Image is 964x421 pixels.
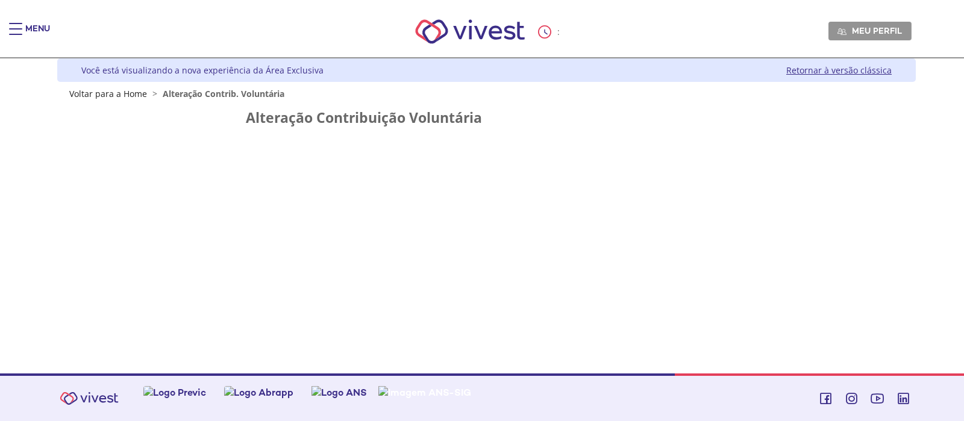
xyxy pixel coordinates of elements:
img: Imagem ANS-SIG [378,386,471,399]
div: Vivest [48,58,916,373]
img: Logo Abrapp [224,386,293,399]
img: Logo ANS [311,386,367,399]
div: Menu [25,23,50,47]
a: Meu perfil [828,22,912,40]
img: Logo Previc [143,386,206,399]
div: Você está visualizando a nova experiência da Área Exclusiva [81,64,324,76]
a: Retornar à versão clássica [786,64,892,76]
span: > [149,88,160,99]
a: Voltar para a Home [69,88,147,99]
img: Vivest [402,6,539,57]
span: Alteração Contrib. Voluntária [163,88,284,99]
span: Meu perfil [852,25,902,36]
img: Meu perfil [837,27,847,36]
img: Vivest [53,385,125,412]
div: : [538,25,562,39]
h2: Alteração Contribuição Voluntária [246,110,728,125]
